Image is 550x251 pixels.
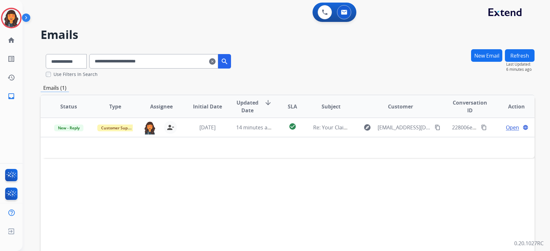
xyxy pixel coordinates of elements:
span: 228006e2-9373-4533-8c1b-7f95aaae345c [452,124,550,131]
span: Last Updated: [506,62,535,67]
span: Updated Date [236,99,259,114]
span: 6 minutes ago [506,67,535,72]
span: Conversation ID [452,99,488,114]
span: Open [506,124,519,131]
span: Initial Date [193,103,222,110]
span: Type [109,103,121,110]
mat-icon: list_alt [7,55,15,63]
mat-icon: arrow_downward [264,99,272,107]
span: Customer [388,103,413,110]
mat-icon: content_copy [481,125,487,130]
button: New Email [471,49,502,62]
span: 14 minutes ago [236,124,274,131]
mat-icon: history [7,74,15,81]
p: Emails (1) [41,84,69,92]
span: [DATE] [199,124,216,131]
mat-icon: search [221,58,228,65]
span: Re: Your Claim with Extend [313,124,378,131]
mat-icon: home [7,36,15,44]
p: 0.20.1027RC [514,239,544,247]
span: [EMAIL_ADDRESS][DOMAIN_NAME] [378,124,431,131]
label: Use Filters In Search [53,71,98,78]
img: agent-avatar [143,121,156,135]
h2: Emails [41,28,535,41]
mat-icon: language [523,125,528,130]
span: Subject [322,103,341,110]
img: avatar [2,9,20,27]
span: Status [60,103,77,110]
mat-icon: content_copy [435,125,440,130]
mat-icon: person_remove [167,124,174,131]
mat-icon: explore [363,124,371,131]
button: Refresh [505,49,535,62]
th: Action [488,95,535,118]
span: New - Reply [54,125,83,131]
span: SLA [288,103,297,110]
span: Assignee [150,103,173,110]
span: Customer Support [97,125,139,131]
mat-icon: inbox [7,92,15,100]
mat-icon: clear [209,58,216,65]
mat-icon: check_circle [289,123,296,130]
